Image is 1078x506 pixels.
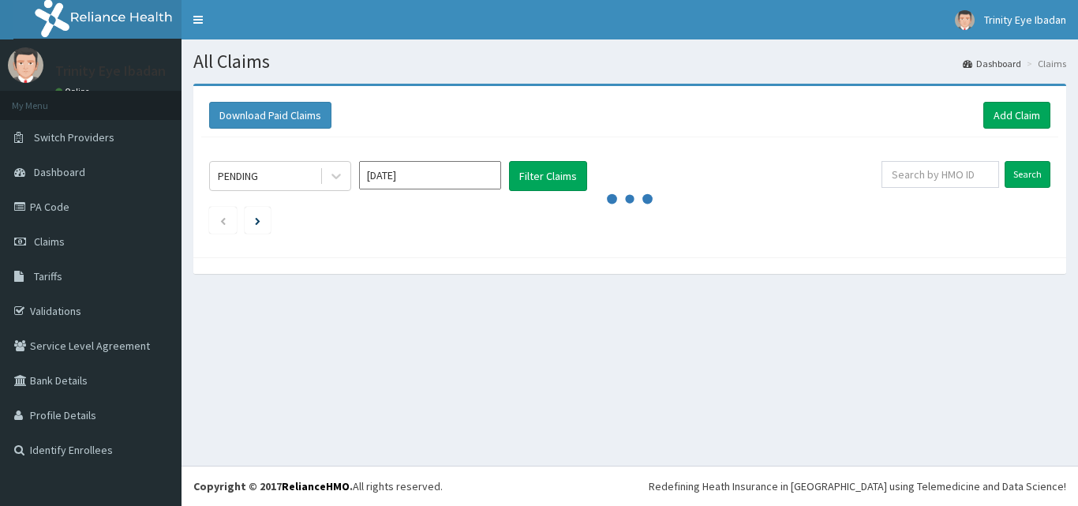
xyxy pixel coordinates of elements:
a: Add Claim [983,102,1050,129]
input: Search by HMO ID [881,161,999,188]
img: User Image [8,47,43,83]
span: Trinity Eye Ibadan [984,13,1066,27]
p: Trinity Eye Ibadan [55,64,166,78]
a: RelianceHMO [282,479,350,493]
input: Select Month and Year [359,161,501,189]
span: Dashboard [34,165,85,179]
span: Claims [34,234,65,249]
li: Claims [1023,57,1066,70]
img: User Image [955,10,975,30]
div: PENDING [218,168,258,184]
button: Download Paid Claims [209,102,331,129]
h1: All Claims [193,51,1066,72]
div: Redefining Heath Insurance in [GEOGRAPHIC_DATA] using Telemedicine and Data Science! [649,478,1066,494]
footer: All rights reserved. [182,466,1078,506]
input: Search [1005,161,1050,188]
span: Tariffs [34,269,62,283]
span: Switch Providers [34,130,114,144]
a: Previous page [219,213,226,227]
strong: Copyright © 2017 . [193,479,353,493]
a: Dashboard [963,57,1021,70]
a: Next page [255,213,260,227]
button: Filter Claims [509,161,587,191]
svg: audio-loading [606,175,653,223]
a: Online [55,86,93,97]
